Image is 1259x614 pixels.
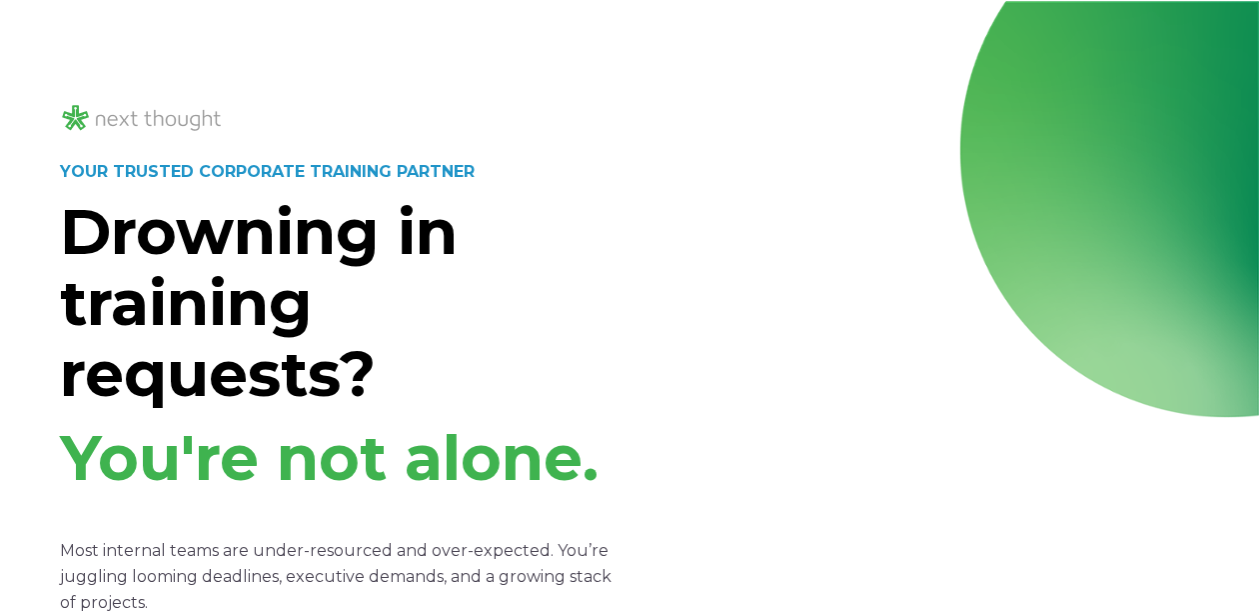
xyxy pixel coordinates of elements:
strong: YOUR TRUSTED CORPORATE TRAINING PARTNER [60,162,475,181]
span: Most internal teams are under-resourced and over-expected. You’re juggling looming deadlines, exe... [60,541,612,612]
img: NT_Logo_LightMode [60,102,224,135]
span: Drowning in training requests? [60,194,458,413]
strong: You're not alone. [60,420,599,496]
iframe: NextThought Reel [641,115,1241,453]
